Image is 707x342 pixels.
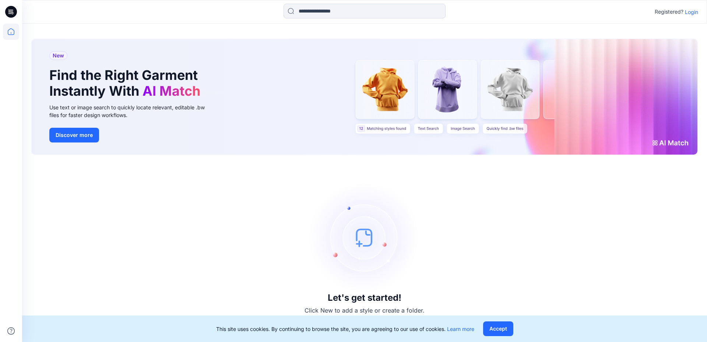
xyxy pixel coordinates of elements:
p: This site uses cookies. By continuing to browse the site, you are agreeing to our use of cookies. [216,325,474,333]
div: Use text or image search to quickly locate relevant, editable .bw files for faster design workflows. [49,103,215,119]
span: AI Match [143,83,200,99]
button: Discover more [49,128,99,142]
p: Click New to add a style or create a folder. [305,306,425,315]
p: Registered? [655,7,683,16]
a: Learn more [447,326,474,332]
span: New [53,51,64,60]
p: Login [685,8,698,16]
h3: Let's get started! [328,293,401,303]
img: empty-state-image.svg [309,182,420,293]
button: Accept [483,321,513,336]
h1: Find the Right Garment Instantly With [49,67,204,99]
